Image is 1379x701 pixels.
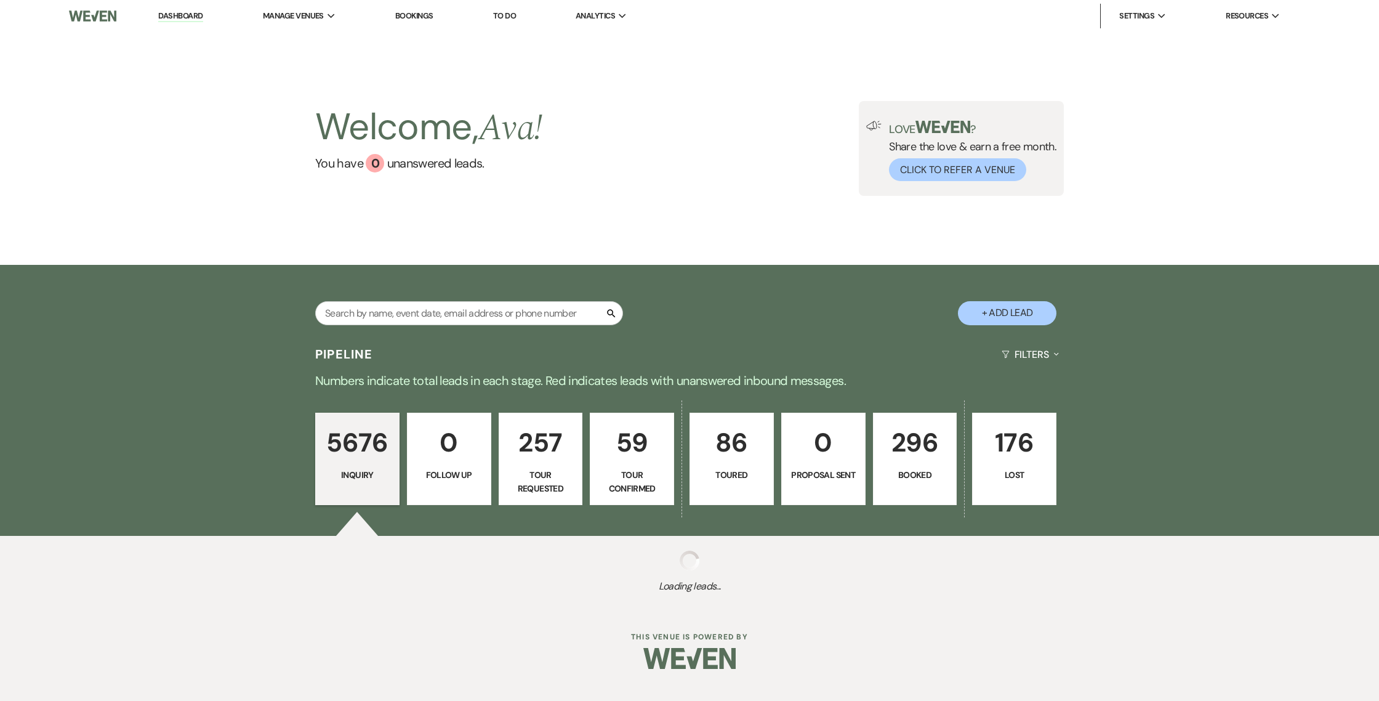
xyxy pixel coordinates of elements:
[698,468,766,482] p: Toured
[315,413,400,505] a: 5676Inquiry
[69,3,116,29] img: Weven Logo
[315,154,542,172] a: You have 0 unanswered leads.
[246,371,1133,391] p: Numbers indicate total leads in each stage. Red indicates leads with unanswered inbound messages.
[915,121,970,133] img: weven-logo-green.svg
[158,10,203,22] a: Dashboard
[972,413,1056,505] a: 176Lost
[866,121,882,131] img: loud-speaker-illustration.svg
[980,468,1048,482] p: Lost
[315,346,373,363] h3: Pipeline
[576,10,615,22] span: Analytics
[499,413,583,505] a: 257Tour Requested
[889,121,1056,135] p: Love ?
[263,10,324,22] span: Manage Venues
[680,551,699,570] img: loading spinner
[507,422,575,463] p: 257
[415,468,483,482] p: Follow Up
[478,100,542,156] span: Ava !
[789,468,858,482] p: Proposal Sent
[69,579,1310,594] span: Loading leads...
[598,422,666,463] p: 59
[997,338,1064,371] button: Filters
[395,10,433,21] a: Bookings
[980,422,1048,463] p: 176
[507,468,575,496] p: Tour Requested
[698,422,766,463] p: 86
[366,154,384,172] div: 0
[882,121,1056,181] div: Share the love & earn a free month.
[323,422,392,463] p: 5676
[781,413,866,505] a: 0Proposal Sent
[415,422,483,463] p: 0
[407,413,491,505] a: 0Follow Up
[789,422,858,463] p: 0
[1226,10,1268,22] span: Resources
[315,301,623,325] input: Search by name, event date, email address or phone number
[1119,10,1154,22] span: Settings
[493,10,516,21] a: To Do
[598,468,666,496] p: Tour Confirmed
[873,413,957,505] a: 296Booked
[889,158,1026,181] button: Click to Refer a Venue
[643,637,736,680] img: Weven Logo
[590,413,674,505] a: 59Tour Confirmed
[881,422,949,463] p: 296
[323,468,392,482] p: Inquiry
[881,468,949,482] p: Booked
[315,101,542,154] h2: Welcome,
[958,301,1056,325] button: + Add Lead
[689,413,774,505] a: 86Toured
